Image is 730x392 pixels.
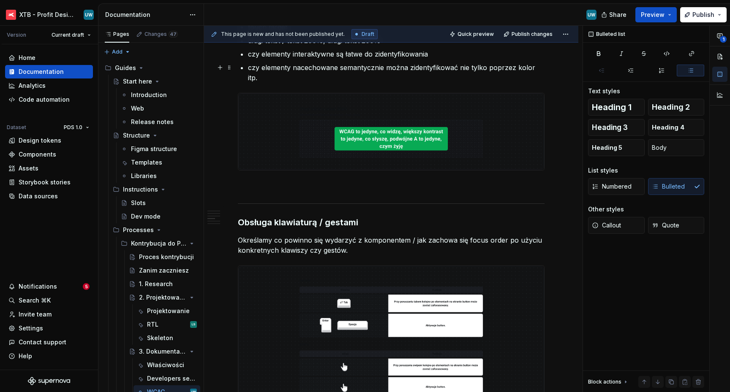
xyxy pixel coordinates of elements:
[112,49,123,55] span: Add
[19,150,56,159] div: Components
[139,280,173,288] div: 1. Research
[125,345,200,358] a: 3. Dokumentacja
[101,61,200,75] div: Guides
[635,7,677,22] button: Preview
[5,294,93,307] button: Search ⌘K
[19,178,71,187] div: Storybook stories
[588,178,645,195] button: Numbered
[648,119,705,136] button: Heading 4
[139,347,187,356] div: 3. Dokumentacja
[5,162,93,175] a: Assets
[123,77,152,86] div: Start here
[19,296,51,305] div: Search ⌘K
[447,28,498,40] button: Quick preview
[139,293,187,302] div: 2. Projektowanie komponentu
[5,176,93,189] a: Storybook stories
[592,182,632,191] span: Numbered
[133,331,200,345] a: Skeleton
[5,322,93,335] a: Settings
[19,54,35,62] div: Home
[648,99,705,116] button: Heading 2
[588,378,621,385] div: Block actions
[238,235,545,255] p: Określamy co powinno się wydarzyć z komponentem / jak zachowa się focus order po użyciu konkretny...
[139,266,189,275] div: Zanim zaczniesz
[109,75,200,88] a: Start here
[221,31,345,38] span: This page is new and has not been published yet.
[169,31,178,38] span: 47
[133,318,200,331] a: RTLLS
[123,226,154,234] div: Processes
[19,192,58,200] div: Data sources
[248,62,545,83] p: czy elementy nacechowane semantycznie można zidentyfikować nie tylko poprzez kolor itp.
[125,264,200,277] a: Zanim zaczniesz
[125,250,200,264] a: Proces kontrybucji
[19,310,52,319] div: Invite team
[458,31,494,38] span: Quick preview
[5,148,93,161] a: Components
[7,32,26,38] div: Version
[52,32,84,38] span: Current draft
[19,81,46,90] div: Analytics
[592,103,632,111] span: Heading 1
[680,7,727,22] button: Publish
[117,156,200,169] a: Templates
[19,282,57,291] div: Notifications
[19,11,74,19] div: XTB - Profit Design System
[109,223,200,237] div: Processes
[641,11,665,19] span: Preview
[139,253,194,261] div: Proces kontrybucji
[131,172,157,180] div: Libraries
[501,28,556,40] button: Publish changes
[588,99,645,116] button: Heading 1
[5,189,93,203] a: Data sources
[133,358,200,372] a: Właściwości
[64,124,82,131] span: PDS 1.0
[147,320,158,329] div: RTL
[652,103,690,111] span: Heading 2
[238,93,544,170] img: aceaa51d-7ad7-4126-8e0e-3f653d00b8d8.png
[6,10,16,20] img: 69bde2f7-25a0-4577-ad58-aa8b0b39a544.png
[19,95,70,104] div: Code automation
[133,372,200,385] a: Developers sepcification
[19,352,32,360] div: Help
[7,124,26,131] div: Dataset
[131,145,177,153] div: Figma structure
[592,221,621,230] span: Callout
[147,361,184,369] div: Właściwości
[362,31,374,38] span: Draft
[248,49,545,59] p: czy elementy interaktywne są łatwe do zidentyfikowania
[5,51,93,65] a: Home
[101,46,133,58] button: Add
[131,239,187,248] div: Kontrybucja do PDS
[28,377,70,385] a: Supernova Logo
[147,374,195,383] div: Developers sepcification
[117,169,200,183] a: Libraries
[652,123,684,132] span: Heading 4
[5,93,93,106] a: Code automation
[147,307,190,315] div: Projektowanie
[133,304,200,318] a: Projektowanie
[131,118,174,126] div: Release notes
[131,199,146,207] div: Slots
[105,11,185,19] div: Documentation
[125,277,200,291] a: 1. Research
[648,139,705,156] button: Body
[2,5,96,24] button: XTB - Profit Design SystemUW
[85,11,93,18] div: UW
[117,196,200,210] a: Slots
[238,216,545,228] h3: Obsługa klawiaturą / gestami
[5,79,93,92] a: Analytics
[117,237,200,250] div: Kontrybucja do PDS
[192,320,196,329] div: LS
[652,221,679,230] span: Quote
[597,7,632,22] button: Share
[588,217,645,234] button: Callout
[5,65,93,78] a: Documentation
[692,11,714,19] span: Publish
[117,142,200,156] a: Figma structure
[117,115,200,129] a: Release notes
[512,31,553,38] span: Publish changes
[117,88,200,102] a: Introduction
[592,143,622,152] span: Heading 5
[131,212,161,221] div: Dev mode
